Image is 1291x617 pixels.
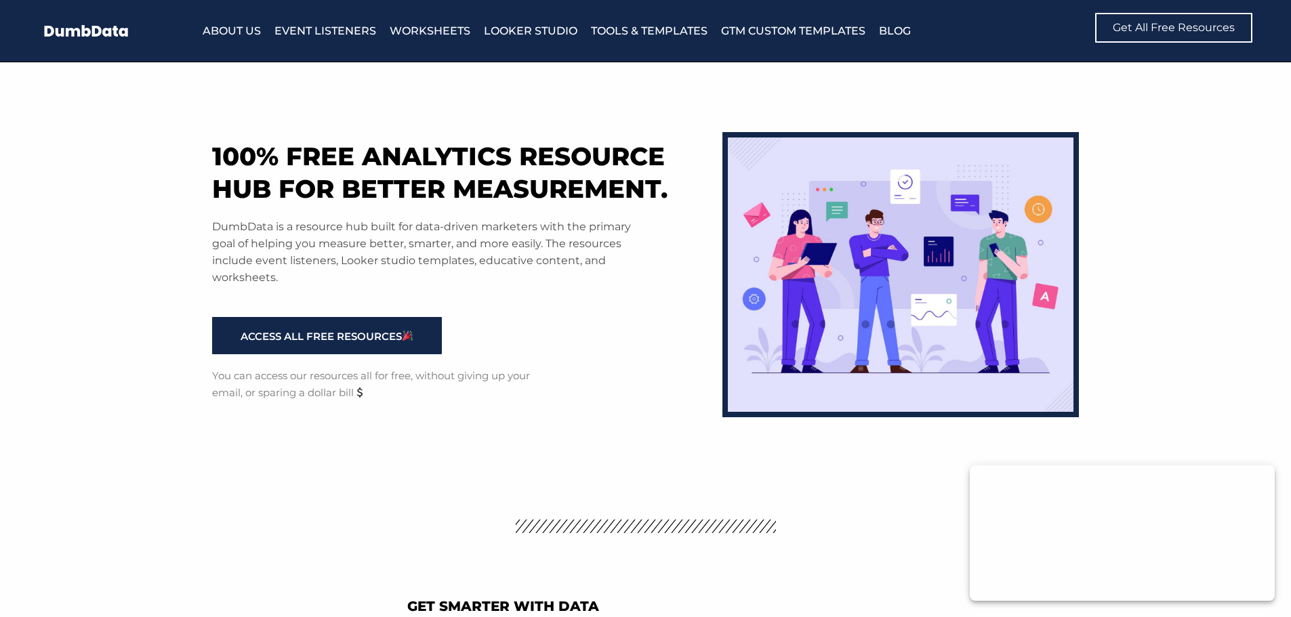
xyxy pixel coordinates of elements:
[591,22,708,41] a: Tools & Templates
[212,219,641,286] p: DumbData is a resource hub built for data-driven marketers with the primary goal of helping you m...
[879,22,911,41] a: Blog
[274,22,376,41] a: Event Listeners
[403,331,413,341] img: 🎉
[212,368,551,402] p: You can access our resources all for free, without giving up your email, or sparing a dollar bill
[390,22,470,41] a: Worksheets
[484,22,577,41] a: Looker Studio
[721,22,865,41] a: GTM Custom Templates
[354,387,365,398] img: 💲
[212,317,442,355] a: ACCESS ALL FREE RESOURCES🎉
[407,597,884,615] h2: Get Smarter With Data
[203,22,1007,41] nav: Menu
[212,140,709,205] h1: 100% free analytics resource hub for better measurement.
[203,22,261,41] a: About Us
[1113,22,1235,33] span: Get All Free Resources
[1095,13,1252,43] a: Get All Free Resources
[241,331,413,341] span: ACCESS ALL FREE RESOURCES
